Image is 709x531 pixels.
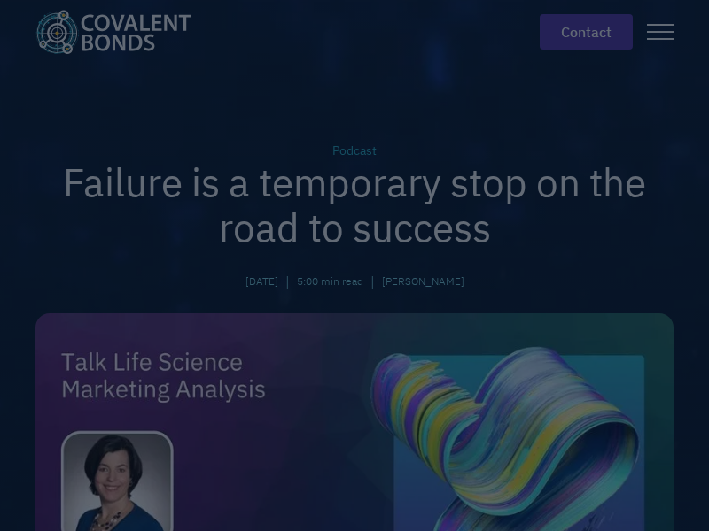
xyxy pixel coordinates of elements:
[382,273,464,289] a: [PERSON_NAME]
[35,142,674,160] div: Podcast
[370,271,375,292] div: |
[297,273,363,289] div: 5:00 min read
[540,14,633,50] a: contact
[35,10,206,54] a: home
[245,273,278,289] div: [DATE]
[35,10,191,54] img: Covalent Bonds White / Teal Logo
[285,271,290,292] div: |
[35,160,674,250] h1: Failure is a temporary stop on the road to success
